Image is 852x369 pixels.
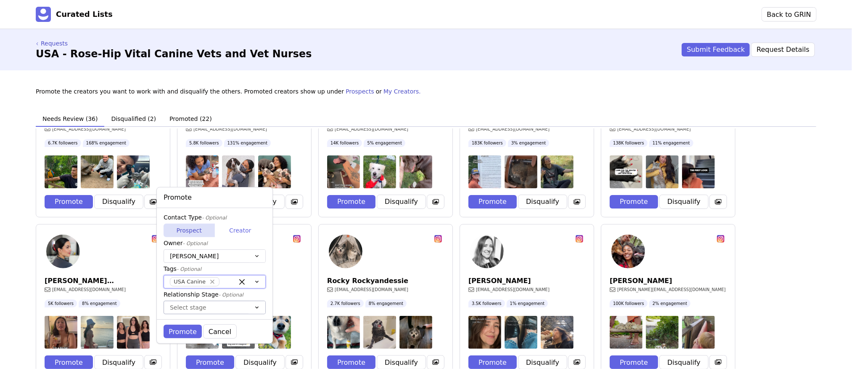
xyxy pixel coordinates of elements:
a: My Creators. [384,87,421,96]
img: Content Image preview [610,155,643,188]
img: Content Image preview [327,316,360,349]
img: Content Image preview [400,316,432,349]
img: Content Image preview [363,316,396,349]
span: - Optional [183,241,208,246]
img: Content Image preview [363,155,396,188]
p: [EMAIL_ADDRESS][DOMAIN_NAME] [52,286,126,293]
img: Content Image preview [468,155,501,188]
p: 2.7K followers [331,300,360,307]
span: - Optional [219,292,243,298]
button: Back to GRIN [762,8,816,21]
button: Disqualify [377,195,426,209]
img: Content Image preview [258,316,291,349]
img: Content Image preview [222,155,255,188]
h3: Rocky Rockyandessie [327,277,444,285]
p: 100K followers [613,300,644,307]
button: Promote [327,195,376,209]
img: d136015a0fa94b864d234c45cbcf04a0.jpg [470,235,504,268]
header: Promote [157,187,273,208]
p: [EMAIL_ADDRESS][DOMAIN_NAME] [476,286,550,293]
div: Creator [215,224,266,237]
a: Requests [36,39,312,48]
p: 138K followers [613,140,644,146]
h3: USA - Rose-Hip Vital Canine Vets and Vet Nurses [36,48,312,60]
p: 6.7K followers [48,140,78,146]
button: Submit Feedback [682,43,750,56]
img: Content Image preview [327,155,360,188]
p: [EMAIL_ADDRESS][DOMAIN_NAME] [476,126,550,132]
label: Contact Type [164,213,261,222]
button: Promote [468,195,517,209]
button: Disqualify [236,356,284,369]
img: Content Image preview [646,155,679,188]
img: Content Image preview [117,155,150,188]
label: Tags [164,265,261,273]
img: Content Image preview [258,155,291,188]
button: Disqualify [519,195,567,209]
label: Relationship Stage [164,290,261,299]
button: Promote [45,195,93,209]
img: Content Image preview [468,316,501,349]
p: [EMAIL_ADDRESS][DOMAIN_NAME] [617,126,691,132]
button: Disqualify [95,195,143,209]
button: Disqualify [519,356,567,369]
p: [EMAIL_ADDRESS][DOMAIN_NAME] [335,286,408,293]
p: Promoted (22) [169,115,212,123]
img: Content Image preview [117,316,150,349]
div: Prospect [164,224,215,237]
p: 8% engagement [369,300,404,307]
img: 23f05f336db8272ee275c9de4eb7654b.jpg [611,235,645,268]
div: Remove USA Canine [208,278,217,286]
div: Clear selected options [237,277,247,287]
button: Promote [468,356,517,369]
p: 168% engagement [86,140,126,146]
img: Content Image preview [682,155,715,188]
p: 131% engagement [228,140,267,146]
img: Content Image preview [610,316,643,349]
p: 5K followers [48,300,74,307]
p: 1% engagement [510,300,545,307]
a: Prospects [346,87,374,96]
button: Promote [45,356,93,369]
p: 183K followers [472,140,503,146]
img: Content Image preview [400,155,432,188]
p: 2% engagement [653,300,688,307]
p: 5% engagement [367,140,402,146]
button: Disqualify [95,356,143,369]
img: Content Image preview [45,155,77,188]
p: 11% engagement [653,140,690,146]
p: Promote the creators you want to work with and disqualify the others. Promoted creators show up u... [36,87,344,96]
button: Promote [610,195,658,209]
img: 3bed397aca1cdcb350b66646117e2772.jpg [46,235,80,268]
h3: Curated Lists [56,10,113,19]
button: Promote [610,356,658,369]
button: Cancel [204,325,236,338]
p: 8% engagement [82,300,117,307]
button: Disqualify [660,356,708,369]
img: Content Image preview [505,155,537,188]
img: Content Image preview [81,155,114,188]
h3: [PERSON_NAME] [468,277,585,285]
img: Content Image preview [505,316,537,349]
label: Owner [164,239,261,248]
button: Promote [186,356,234,369]
h3: [PERSON_NAME] [PERSON_NAME][DOMAIN_NAME] [45,277,161,285]
p: [PERSON_NAME][EMAIL_ADDRESS][DOMAIN_NAME] [617,286,726,293]
p: 3% engagement [511,140,546,146]
img: Content Image preview [81,316,114,349]
p: or [376,87,382,96]
img: Content Image preview [646,316,679,349]
p: Needs Review (36) [42,115,98,123]
p: [EMAIL_ADDRESS][DOMAIN_NAME] [193,126,267,132]
p: Requests [41,39,68,48]
img: Content Image preview [541,155,574,188]
img: 2e0fa524980e8e2448e414f2297c6569.jpg [329,235,362,268]
button: Disqualify [660,195,708,209]
button: Request Details [751,43,815,56]
span: - Optional [177,266,201,272]
button: Promote [164,325,202,338]
h3: [PERSON_NAME] [610,277,727,285]
img: Content Image preview [541,316,574,349]
p: [EMAIL_ADDRESS][DOMAIN_NAME] [335,126,408,132]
